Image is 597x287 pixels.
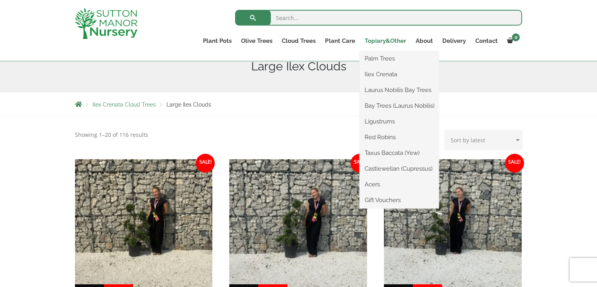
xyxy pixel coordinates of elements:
nav: Breadcrumbs [75,101,522,107]
a: Castlewellan (Cupressus) [360,163,439,175]
a: Palm Trees [360,53,439,64]
h1: Large Ilex Clouds [75,59,522,74]
span: Sale! [196,154,215,173]
span: 0 [512,33,520,41]
a: Olive Trees [236,35,277,46]
select: Shop order [444,130,522,150]
span: Sale! [351,154,369,173]
a: Ligustrums [360,116,439,127]
a: Acers [360,178,439,190]
a: Plant Care [320,35,360,46]
a: Gift Vouchers [360,194,439,206]
a: Plant Pots [198,35,236,46]
a: Red Robins [360,131,439,143]
span: Large Ilex Clouds [166,101,211,108]
p: Showing 1–20 of 116 results [75,130,148,140]
a: About [411,35,437,46]
a: Delivery [437,35,470,46]
a: Bay Trees (Laurus Nobilis) [360,100,439,112]
a: Topiary&Other [360,35,411,46]
a: Taxus Baccata (Yew) [360,147,439,159]
a: Ilex Crenata [360,68,439,80]
a: Laurus Nobilis Bay Trees [360,84,439,96]
a: Ilex Crenata Cloud Trees [93,101,156,108]
a: Cloud Trees [277,35,320,46]
img: logo [75,8,137,39]
a: 0 [502,35,522,46]
a: Contact [470,35,502,46]
span: Sale! [505,154,524,173]
input: Search... [235,10,522,26]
